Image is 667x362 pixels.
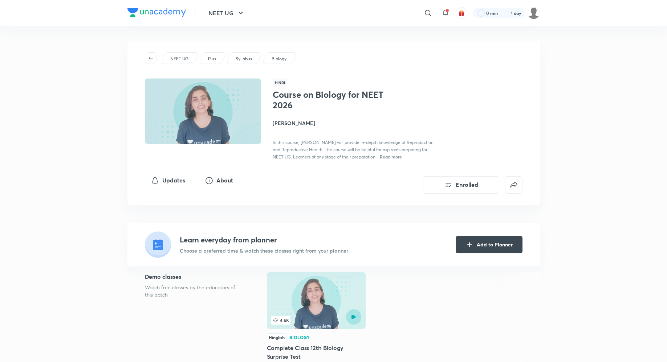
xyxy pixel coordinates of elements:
div: Biology [289,335,310,339]
p: NEET UG [170,56,188,62]
span: In this course, [PERSON_NAME] will provide in-depth knowledge of Reproduction and Reproductive He... [273,140,434,160]
img: Thumbnail [143,78,262,145]
p: Choose a preferred time & watch these classes right from your planner [180,247,348,254]
a: Biology [270,56,288,62]
button: Enrolled [423,176,499,194]
img: streak [502,9,509,17]
h4: Learn everyday from planner [180,234,348,245]
p: Watch free classes by the educators of this batch [145,284,244,298]
a: Company Logo [127,8,186,19]
button: avatar [456,7,467,19]
button: NEET UG [204,6,249,20]
h4: [PERSON_NAME] [273,119,435,127]
a: Syllabus [234,56,253,62]
a: Plus [207,56,217,62]
button: Add to Planner [456,236,522,253]
img: Siddharth Mitra [528,7,540,19]
span: Read more [380,154,402,160]
p: Syllabus [236,56,252,62]
div: Hinglish [267,333,286,341]
button: Updates [145,172,191,189]
h5: Demo classes [145,272,244,281]
a: NEET UG [169,56,190,62]
button: false [505,176,522,194]
h5: Complete Class 12th Biology Surprise Test [267,343,366,361]
span: 4.6K [271,316,290,325]
p: Biology [272,56,286,62]
button: About [196,172,242,189]
img: Company Logo [127,8,186,17]
p: Plus [208,56,216,62]
h1: Course on Biology for NEET 2026 [273,89,391,110]
span: Hindi [273,79,287,87]
img: avatar [458,10,465,16]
